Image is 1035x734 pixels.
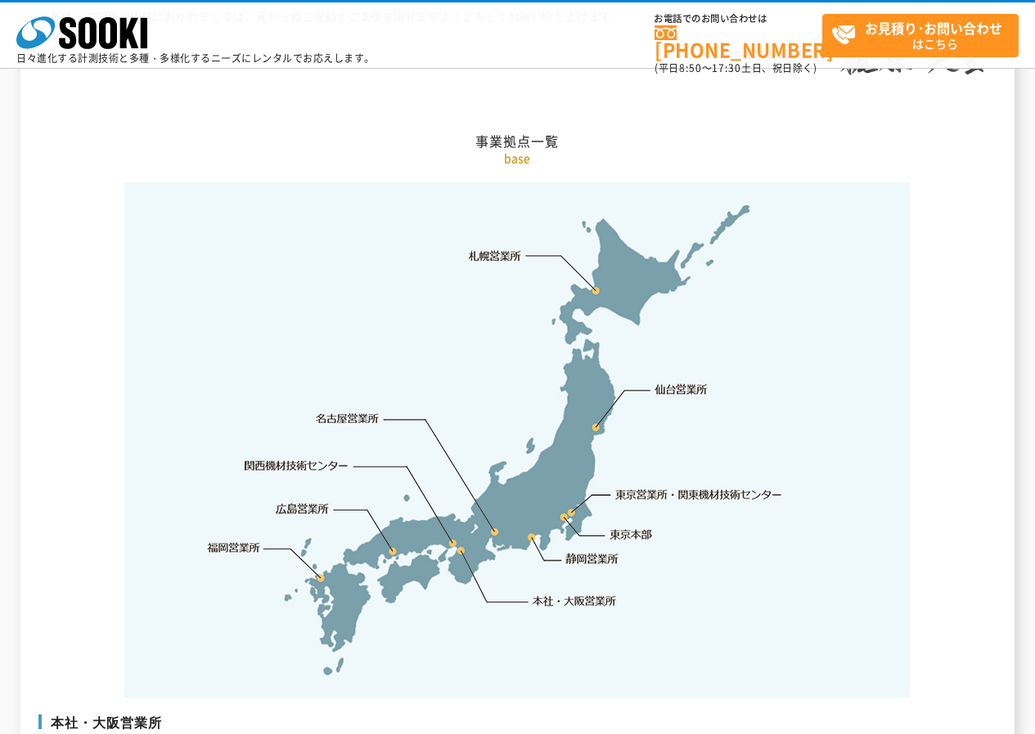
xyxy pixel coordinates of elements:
span: 8:50 [679,61,702,75]
span: (平日 ～ 土日、祝日除く) [655,61,817,75]
a: 静岡営業所 [565,551,619,567]
a: お見積り･お問い合わせはこちら [822,14,1019,57]
a: 本社・大阪営業所 [531,592,617,609]
a: 仙台営業所 [655,381,708,398]
a: 福岡営業所 [207,539,260,556]
a: 東京営業所・関東機材技術センター [616,486,784,502]
a: 名古屋営業所 [316,411,380,427]
p: 日々進化する計測技術と多種・多様化するニーズにレンタルでお応えします。 [16,53,375,63]
a: 広島営業所 [277,500,330,516]
span: 17:30 [712,61,741,75]
p: base [38,150,996,167]
a: 東京本部 [610,527,653,543]
span: お電話でのお問い合わせは [655,14,822,24]
strong: お見積り･お問い合わせ [865,18,1002,38]
a: [PHONE_NUMBER] [655,25,822,59]
a: 札幌営業所 [469,247,522,263]
a: 関西機材技術センター [245,457,349,474]
img: 事業拠点一覧 [124,182,910,698]
span: はこちら [831,15,1018,56]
